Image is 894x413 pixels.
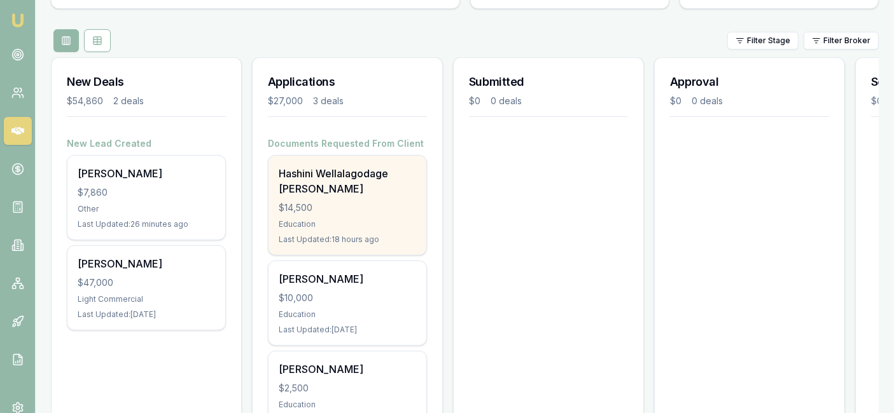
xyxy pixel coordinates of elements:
div: $10,000 [279,292,416,304]
div: Last Updated: 18 hours ago [279,234,416,245]
h4: New Lead Created [67,137,226,150]
div: [PERSON_NAME] [279,271,416,287]
div: [PERSON_NAME] [78,256,215,271]
div: $14,500 [279,201,416,214]
img: emu-icon-u.png [10,13,25,28]
h3: Approval [670,73,829,91]
div: Education [279,400,416,410]
div: Last Updated: [DATE] [279,325,416,335]
div: $47,000 [78,276,215,289]
div: Last Updated: 26 minutes ago [78,219,215,229]
div: 0 deals [692,95,723,107]
button: Filter Stage [727,32,799,50]
div: 0 deals [491,95,522,107]
h3: Submitted [469,73,628,91]
h3: New Deals [67,73,226,91]
span: Filter Broker [823,36,870,46]
div: Light Commercial [78,294,215,304]
div: [PERSON_NAME] [78,166,215,181]
div: $0 [469,95,480,107]
div: Other [78,204,215,214]
div: $7,860 [78,186,215,199]
div: 3 deals [313,95,344,107]
div: Education [279,309,416,320]
div: $0 [670,95,681,107]
div: Education [279,219,416,229]
div: $27,000 [268,95,303,107]
div: $0 [871,95,883,107]
button: Filter Broker [804,32,879,50]
div: $54,860 [67,95,103,107]
div: Hashini Wellalagodage [PERSON_NAME] [279,166,416,196]
span: Filter Stage [747,36,790,46]
div: Last Updated: [DATE] [78,309,215,320]
div: $2,500 [279,382,416,395]
div: 2 deals [113,95,144,107]
h3: Applications [268,73,427,91]
div: [PERSON_NAME] [279,362,416,377]
h4: Documents Requested From Client [268,137,427,150]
